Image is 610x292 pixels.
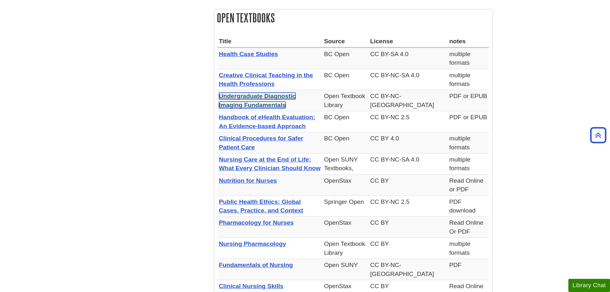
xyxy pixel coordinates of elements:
[448,48,489,69] td: multiple formats
[369,111,448,132] td: CC BY-NC 2.5
[448,259,489,280] td: PDF
[369,48,448,69] td: CC BY-SA 4.0
[219,219,294,226] a: Pharmacology for Nurses
[448,90,489,111] td: PDF or EPUB
[322,217,369,238] td: OpenStax
[369,196,448,217] td: CC BY-NC 2.5
[369,174,448,196] td: CC BY
[322,111,369,132] td: BC Open
[448,217,489,238] td: Read Online Or PDF
[219,135,303,150] a: Clinical Procedures for Safer Patient Care
[219,156,321,171] a: Nursing Care at the End of Life: What Every Clinician Should Know
[322,259,369,280] td: Open SUNY
[448,132,489,154] td: multiple formats
[369,69,448,90] td: CC BY-NC-SA 4.0
[322,35,369,47] th: Source
[219,177,277,184] a: Nutrition for Nurses
[448,153,489,174] td: multiple formats
[322,196,369,217] td: Springer Open
[219,72,313,87] a: Creative Clinical Teaching in the Health Professions
[219,51,278,57] a: Health Case Studies
[369,217,448,238] td: CC BY
[568,279,610,292] button: Library Chat
[369,238,448,259] td: CC BY
[369,90,448,111] td: CC BY-NC-[GEOGRAPHIC_DATA]
[219,114,315,129] a: Handbook of eHealth Evaluation: An Evidence-based Approach
[322,132,369,154] td: BC Open
[322,90,369,111] td: Open Textbook Library
[219,262,293,268] a: Fundamentals of Nursing
[322,174,369,196] td: OpenStax
[448,174,489,196] td: Read Online or PDF
[322,238,369,259] td: Open Textbook Library
[219,283,284,289] a: Clinical Nursing Skills
[448,35,489,47] th: notes
[448,196,489,217] td: PDF download
[322,69,369,90] td: BC Open
[322,153,369,174] td: Open SUNY Textbooks,
[219,240,286,247] a: Nursing Pharmacology
[217,35,322,47] th: Title
[448,111,489,132] td: PDF or EPUB
[448,69,489,90] td: multiple formats
[369,35,448,47] th: License
[219,93,296,108] a: Undergraduate Diagnostic Imaging Fundamentals
[322,48,369,69] td: BC Open
[448,238,489,259] td: multiple formats
[369,259,448,280] td: CC BY-NC-[GEOGRAPHIC_DATA]
[369,132,448,154] td: CC BY 4.0
[369,153,448,174] td: CC BY-NC-SA 4.0
[219,198,303,214] a: Public Health Ethics: Global Cases, Practice, and Context
[588,131,608,139] a: Back to Top
[214,9,492,26] h2: Open Textbooks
